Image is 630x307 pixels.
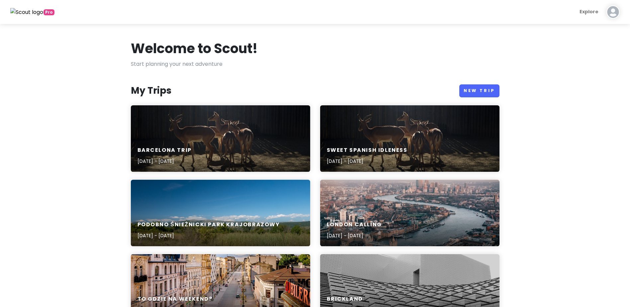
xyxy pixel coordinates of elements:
img: Scout logo [10,8,44,17]
h6: Brickland [327,296,363,303]
a: green grass field under blue sky during daytimePodobno Śnieżnicki Park Krajobrazowy[DATE] - [DATE] [131,180,310,246]
h1: Welcome to Scout! [131,40,258,57]
a: brown deerSweet spanish idleness[DATE] - [DATE] [320,105,499,172]
a: Explore [577,5,601,18]
span: greetings, globetrotter [44,9,54,15]
a: brown deerBarcelona Trip[DATE] - [DATE] [131,105,310,172]
a: New Trip [459,84,499,97]
p: [DATE] - [DATE] [327,232,382,239]
a: Pro [10,8,54,16]
img: User profile [606,5,620,19]
a: aerial photography of London skyline during daytimeLondon calling[DATE] - [DATE] [320,180,499,246]
p: [DATE] - [DATE] [137,157,192,165]
p: [DATE] - [DATE] [327,157,407,165]
h6: London calling [327,221,382,228]
h3: My Trips [131,85,171,97]
h6: To gdzie na weekend? [137,296,213,303]
h6: Sweet spanish idleness [327,147,407,154]
h6: Podobno Śnieżnicki Park Krajobrazowy [137,221,280,228]
h6: Barcelona Trip [137,147,192,154]
p: Start planning your next adventure [131,60,499,68]
p: [DATE] - [DATE] [137,232,280,239]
